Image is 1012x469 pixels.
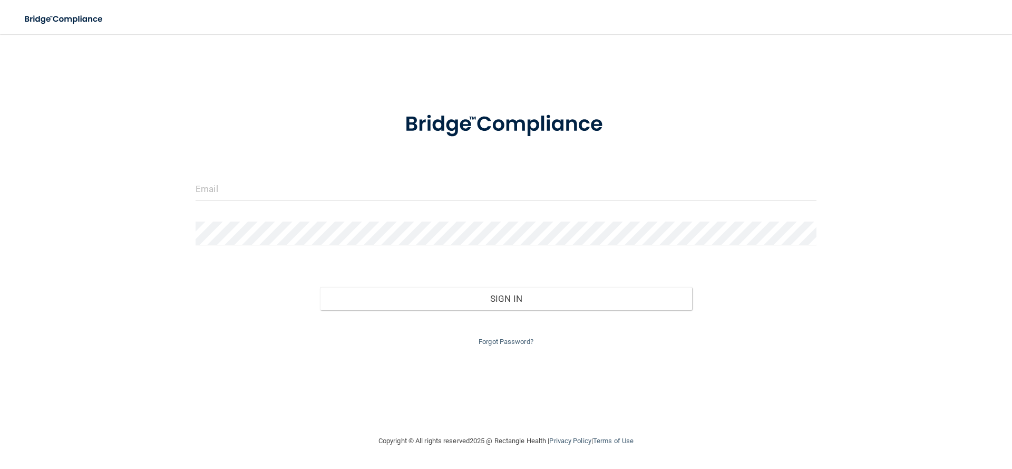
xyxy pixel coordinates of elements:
[479,338,533,346] a: Forgot Password?
[196,177,816,201] input: Email
[593,437,634,445] a: Terms of Use
[320,287,693,310] button: Sign In
[549,437,591,445] a: Privacy Policy
[16,8,113,30] img: bridge_compliance_login_screen.278c3ca4.svg
[314,424,698,458] div: Copyright © All rights reserved 2025 @ Rectangle Health | |
[383,97,629,152] img: bridge_compliance_login_screen.278c3ca4.svg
